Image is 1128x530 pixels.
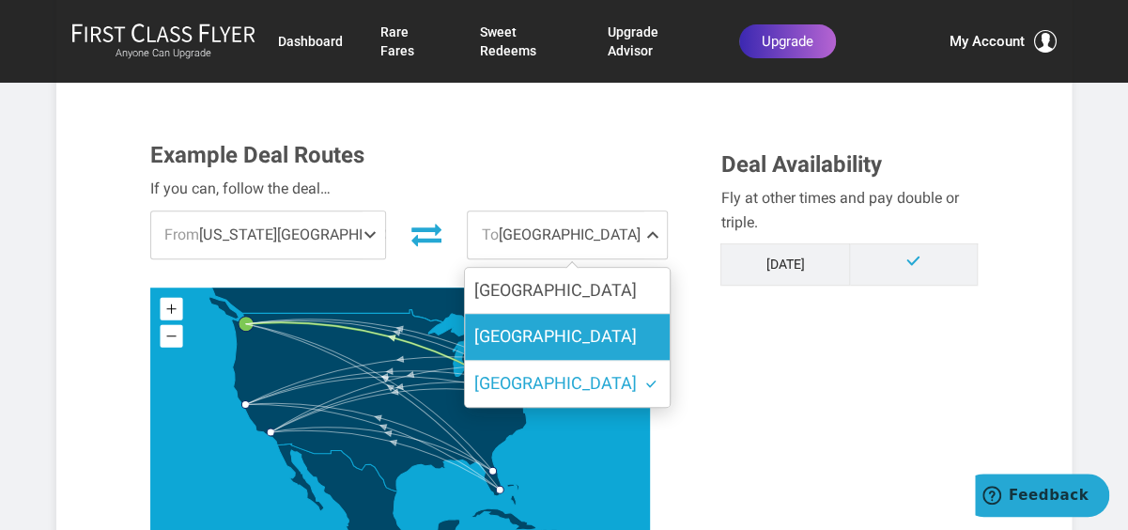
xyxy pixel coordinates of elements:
div: If you can, follow the deal… [150,177,650,201]
button: Invert Route Direction [400,213,453,255]
img: First Class Flyer [71,23,255,42]
small: Anyone Can Upgrade [71,47,255,60]
g: San Francisco [241,400,257,408]
iframe: Opens a widget where you can find more information [975,474,1109,521]
td: [DATE] [721,244,849,285]
span: [GEOGRAPHIC_DATA] [474,280,637,300]
div: Fly at other times and pay double or triple. [720,186,978,234]
g: Los Angeles [267,428,283,435]
span: Example Deal Routes [150,142,364,168]
span: [US_STATE][GEOGRAPHIC_DATA] [151,211,385,258]
a: First Class FlyerAnyone Can Upgrade [71,23,255,60]
a: Upgrade [739,24,836,58]
g: Orlando [489,467,505,475]
span: [GEOGRAPHIC_DATA] [474,373,637,393]
a: Dashboard [278,24,343,58]
button: My Account [950,30,1057,53]
a: Upgrade Advisor [608,15,702,68]
a: Rare Fares [380,15,441,68]
a: Sweet Redeems [480,15,571,68]
span: [GEOGRAPHIC_DATA] [474,326,637,346]
span: To [482,226,499,243]
span: Deal Availability [720,151,881,178]
span: From [164,226,199,243]
span: [GEOGRAPHIC_DATA] [468,211,667,258]
span: My Account [950,30,1025,53]
g: Seattle [239,316,266,331]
